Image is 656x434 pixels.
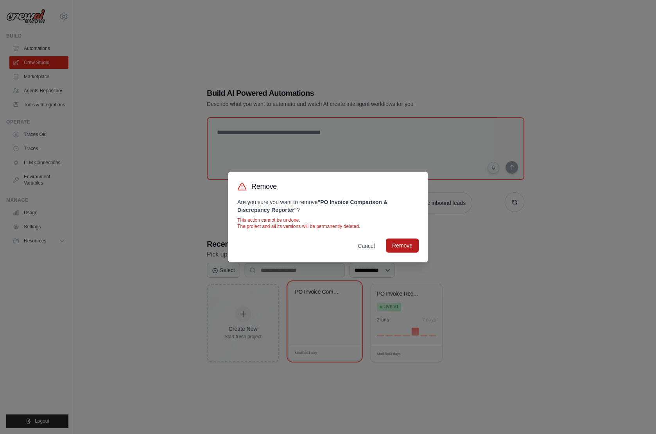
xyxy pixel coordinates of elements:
p: The project and all its versions will be permanently deleted. [237,223,419,230]
button: Remove [386,239,419,253]
button: Cancel [351,239,381,253]
h3: Remove [251,181,277,192]
p: This action cannot be undone. [237,217,419,223]
p: Are you sure you want to remove ? [237,198,419,214]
